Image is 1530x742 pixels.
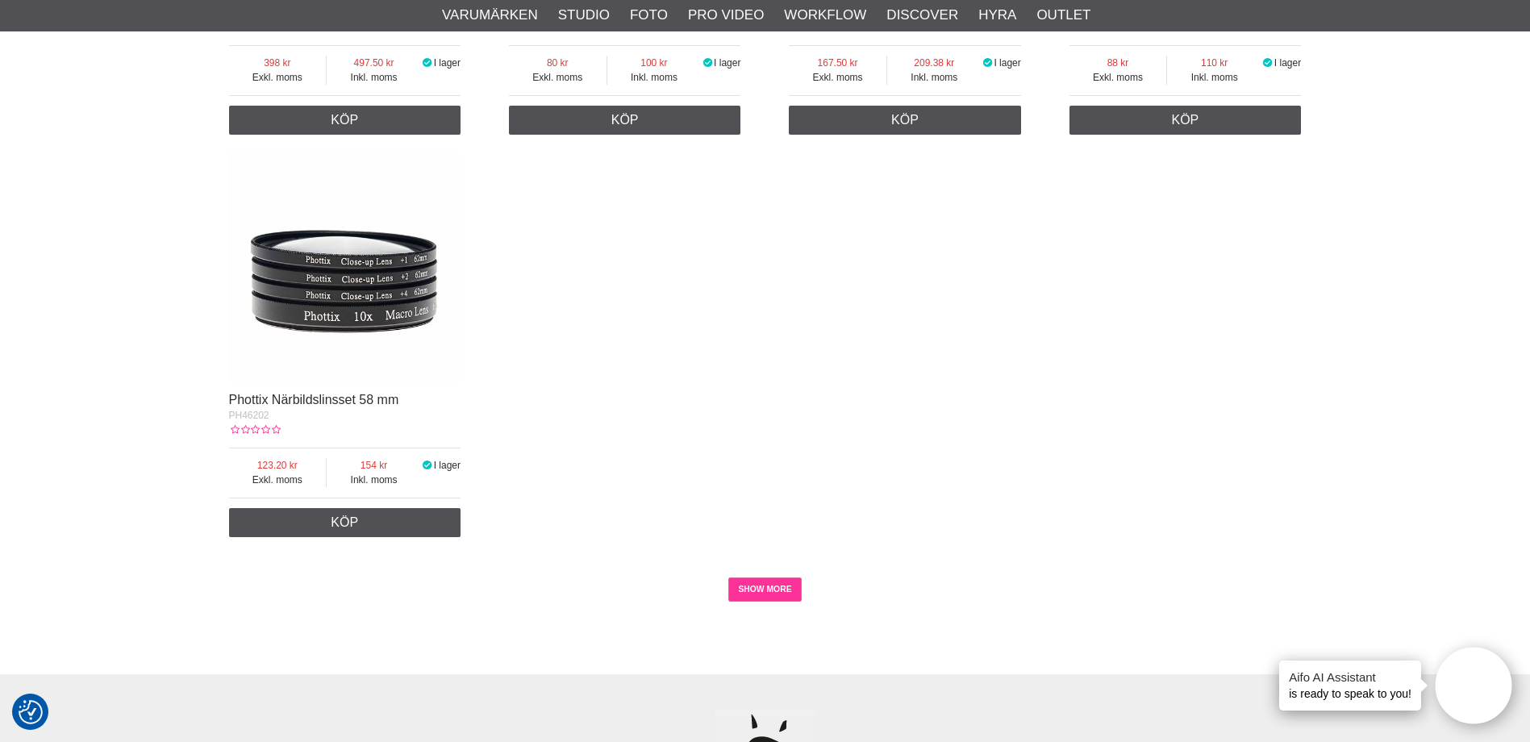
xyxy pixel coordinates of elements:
span: Inkl. moms [887,70,982,85]
a: Phottix Närbildslinsset 58 mm [229,393,399,406]
span: Inkl. moms [327,70,421,85]
span: Inkl. moms [1167,70,1261,85]
span: I lager [994,57,1020,69]
span: I lager [434,57,461,69]
a: Discover [886,5,958,26]
a: Studio [558,5,610,26]
span: 80 [509,56,607,70]
span: 110 [1167,56,1261,70]
i: I lager [421,460,434,471]
i: I lager [421,57,434,69]
span: Exkl. moms [509,70,607,85]
span: Inkl. moms [327,473,421,487]
span: Inkl. moms [607,70,702,85]
i: I lager [1261,57,1274,69]
span: 100 [607,56,702,70]
i: I lager [701,57,714,69]
span: 209.38 [887,56,982,70]
img: Phottix Närbildslinsset 58 mm [229,151,461,383]
span: 398 [229,56,327,70]
h4: Aifo AI Assistant [1289,669,1411,686]
a: Köp [229,106,461,135]
a: Köp [1069,106,1302,135]
a: Foto [630,5,668,26]
span: 154 [327,458,421,473]
span: I lager [434,460,461,471]
a: Köp [789,106,1021,135]
span: PH46202 [229,410,269,421]
span: Exkl. moms [229,473,327,487]
a: Hyra [978,5,1016,26]
span: 123.20 [229,458,327,473]
img: Revisit consent button [19,700,43,724]
span: 88 [1069,56,1167,70]
a: Köp [509,106,741,135]
a: Pro Video [688,5,764,26]
i: I lager [982,57,994,69]
a: Workflow [784,5,866,26]
span: Exkl. moms [789,70,886,85]
button: Samtyckesinställningar [19,698,43,727]
a: SHOW MORE [728,577,802,602]
span: 167.50 [789,56,886,70]
div: Kundbetyg: 0 [229,423,281,437]
span: Exkl. moms [229,70,327,85]
span: I lager [714,57,740,69]
a: Varumärken [442,5,538,26]
span: I lager [1274,57,1301,69]
a: Outlet [1036,5,1090,26]
span: 497.50 [327,56,421,70]
div: is ready to speak to you! [1279,661,1421,711]
span: Exkl. moms [1069,70,1167,85]
a: Köp [229,508,461,537]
